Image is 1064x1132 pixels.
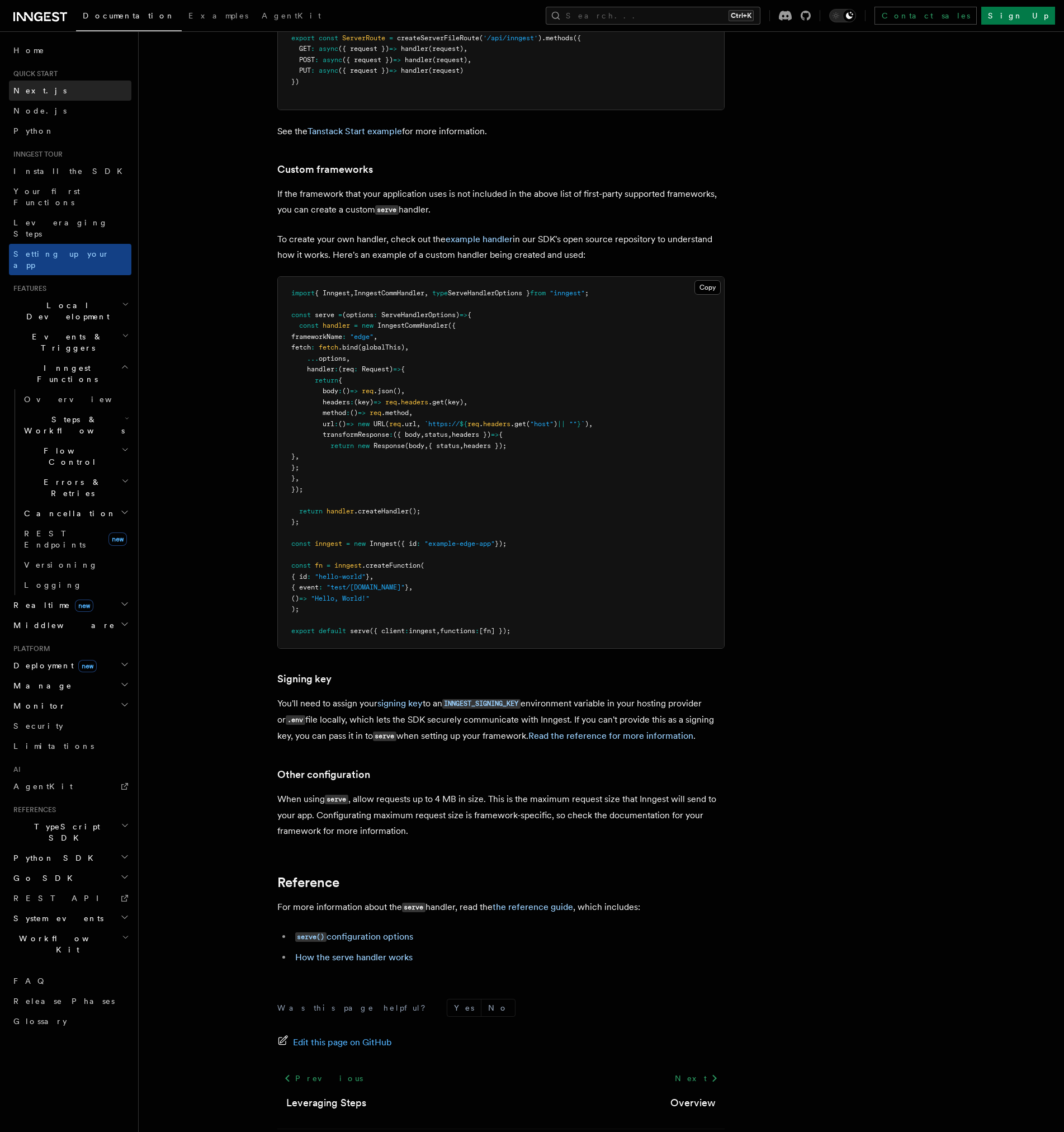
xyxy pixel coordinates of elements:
a: Contact sales [874,7,977,25]
span: { [401,365,405,373]
span: , [350,289,354,297]
span: handler [401,45,428,53]
span: Realtime [9,600,93,611]
span: : [315,56,319,64]
span: () [338,420,346,428]
span: new [358,420,370,428]
span: } [291,452,295,460]
a: Leveraging Steps [9,213,131,244]
span: ( [526,420,530,428]
span: return [299,507,323,515]
button: Middleware [9,615,131,635]
span: req [467,420,479,428]
span: ({ request }) [338,45,389,53]
button: Search...Ctrl+K [546,7,760,25]
span: status [424,431,448,438]
button: Deploymentnew [9,655,131,676]
span: => [350,387,358,395]
a: FAQ [9,971,131,991]
span: Features [9,284,46,293]
a: the reference guide [493,902,573,912]
span: : [417,540,420,548]
span: , [417,420,420,428]
span: = [389,34,393,42]
span: "inngest" [550,289,585,297]
span: () [342,387,350,395]
a: Glossary [9,1011,131,1031]
span: Workflow Kit [9,933,122,955]
a: Overview [20,389,131,409]
a: Read the reference for more information [528,730,693,741]
span: (body [405,442,424,450]
span: Overview [24,395,139,404]
span: (request) [432,56,467,64]
span: handler [323,322,350,329]
button: Realtimenew [9,595,131,615]
span: headers [483,420,510,428]
span: : [342,333,346,341]
button: Workflow Kit [9,928,131,960]
span: . [397,398,401,406]
span: .createHandler [354,507,409,515]
button: Go SDK [9,868,131,888]
span: Manage [9,680,72,691]
a: AgentKit [9,776,131,796]
span: . [479,420,483,428]
span: : [319,583,323,591]
span: .method [381,409,409,417]
span: handler [401,67,428,74]
span: inngest [334,562,362,569]
span: ` [581,420,585,428]
span: , [424,442,428,450]
span: .get [428,398,444,406]
span: Node.js [13,106,67,115]
span: async [323,56,342,64]
span: .url [401,420,417,428]
a: Security [9,716,131,736]
span: Inngest [370,540,397,548]
a: Versioning [20,555,131,575]
span: } [577,420,581,428]
button: TypeScript SDK [9,817,131,848]
span: || [557,420,565,428]
span: headers }); [464,442,507,450]
span: PUT [299,67,311,74]
span: Steps & Workflows [20,414,125,436]
span: { Inngest [315,289,350,297]
span: inngest [315,540,342,548]
span: "host" [530,420,554,428]
span: , [460,442,464,450]
span: async [319,45,338,53]
span: fetch [319,343,338,351]
span: Limitations [13,742,94,751]
span: { [499,431,503,438]
span: (request) [428,45,464,53]
span: ({ [448,322,456,329]
span: transformResponse [323,431,389,438]
span: ) [554,420,557,428]
span: headers [323,398,350,406]
span: Home [13,45,45,56]
span: , [373,333,377,341]
span: Logging [24,581,82,589]
span: ( [385,420,389,428]
a: REST Endpointsnew [20,523,131,555]
a: Reference [277,875,339,890]
span: Your first Functions [13,187,80,207]
span: Versioning [24,560,98,569]
a: Limitations [9,736,131,756]
span: ({ request }) [338,67,389,74]
span: frameworkName [291,333,342,341]
span: Inngest Functions [9,362,121,385]
span: }; [291,518,299,526]
button: Cancellation [20,503,131,523]
a: Examples [182,3,255,30]
span: Request [362,365,389,373]
span: }); [291,485,303,493]
span: Inngest tour [9,150,63,159]
code: INNGEST_SIGNING_KEY [442,699,521,709]
span: Deployment [9,660,97,671]
span: ) [585,420,589,428]
span: , [589,420,593,428]
button: Monitor [9,696,131,716]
